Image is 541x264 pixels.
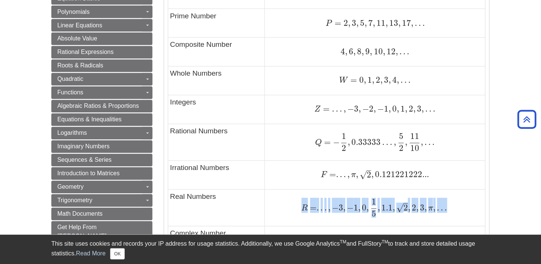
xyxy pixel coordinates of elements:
span: Algebraic Ratios & Proportions [57,103,139,109]
span: − [330,203,339,213]
span: Q [315,139,322,147]
span: . [317,203,319,213]
span: Quadratic [57,76,83,82]
span: = [308,203,317,213]
span: … [330,104,342,114]
span: , [359,104,361,114]
span: 1.1 [380,203,393,213]
span: Polynomials [57,9,90,15]
span: , [374,104,376,114]
button: Close [110,248,125,260]
span: Trigonometry [57,197,93,204]
span: 1 [354,203,358,213]
span: = [322,137,331,148]
span: 1 [366,75,372,85]
span: 2 [408,104,414,114]
span: . [405,47,409,57]
span: , [365,18,367,28]
span: , [378,203,380,213]
span: 9 [364,47,370,57]
span: , [416,203,418,213]
td: Integers [168,95,265,124]
span: 2 [374,75,380,85]
span: 4 [391,75,397,85]
span: , [411,18,414,28]
span: 3 [383,75,389,85]
td: Irrational Numbers [168,161,265,190]
span: . [398,47,402,57]
a: Rational Expressions [51,46,152,59]
span: − [376,104,384,114]
a: Back to Top [515,114,539,124]
span: , [342,104,346,114]
span: 3 [339,203,343,213]
span: , [389,104,391,114]
span: Z [314,106,321,114]
span: , [380,75,383,85]
span: 0 [357,75,364,85]
span: , [405,104,408,114]
span: 12 [385,47,396,57]
a: Get Help From [PERSON_NAME] [51,221,152,243]
span: Sequences & Series [57,157,112,163]
span: . [338,170,342,180]
span: , [354,47,356,57]
a: Imaginary Numbers [51,140,152,153]
a: Quadratic [51,73,152,86]
span: 1 [372,197,376,207]
span: … [436,203,447,213]
span: W [339,77,348,85]
td: Complex Number [168,227,265,255]
span: Get Help From [PERSON_NAME] [57,224,107,240]
span: , [362,47,364,57]
span: 3 [354,104,359,114]
span: 5 [359,18,365,28]
span: , [405,137,407,148]
span: 10 [410,143,419,154]
span: 6 [348,47,354,57]
span: F [321,171,327,179]
span: 0.33333 [350,137,381,148]
span: , [343,203,345,213]
span: 0 [360,203,366,213]
span: Roots & Radicals [57,63,103,69]
a: Algebraic Ratios & Proportions [51,100,152,113]
a: Equations & Inequalities [51,113,152,126]
span: , [345,47,348,57]
span: 2 [367,170,372,180]
span: , [421,137,423,148]
span: √ [396,203,404,213]
span: . [342,170,346,180]
a: Sequences & Series [51,154,152,167]
span: , [392,137,396,148]
span: , [393,203,395,213]
span: Geometry [57,184,84,190]
span: − [346,104,354,114]
span: , [424,203,427,213]
span: = [321,104,330,114]
a: Introduction to Matrices [51,167,152,180]
span: 5 [372,209,376,219]
td: Real Numbers [168,189,265,226]
span: , [364,75,366,85]
span: 1 [384,104,389,114]
span: . [336,170,338,180]
td: Whole Numbers [168,67,265,95]
span: π [350,171,356,179]
span: 1 [399,104,405,114]
a: Trigonometry [51,194,152,207]
span: π [427,204,433,213]
span: , [389,75,391,85]
td: Prime Number [168,9,265,38]
span: , [356,170,359,180]
span: 3 [350,18,356,28]
span: P [326,19,332,28]
span: , [366,203,369,213]
a: Polynomials [51,6,152,18]
span: = [327,170,336,180]
span: , [397,75,399,85]
span: … [381,137,392,148]
span: 0.121221222... [374,170,429,180]
span: … [423,137,435,148]
span: , [433,203,436,213]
